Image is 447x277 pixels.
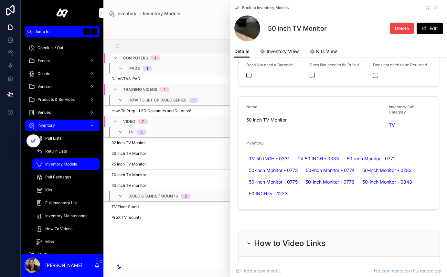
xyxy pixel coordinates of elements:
a: Venues [25,107,100,118]
span: ProX TV mounts [112,215,141,220]
a: Clients [25,68,100,80]
div: 1 [164,87,165,92]
span: DJ ACTV8 IPAD [112,76,140,81]
span: Does not need to be Returned [373,62,427,67]
span: Training Videos [123,87,157,92]
a: Inventory Models [32,158,100,170]
a: How To Videos [32,223,100,235]
a: Vendors [25,81,100,92]
h1: 50 inch TV Monitor [268,24,327,33]
span: Check In / Out [37,45,63,50]
a: Events [25,55,100,67]
span: 42 inch TV monitor [112,183,146,188]
span: Clients [37,71,50,76]
a: Details [234,46,250,58]
span: 50-inch Monitor - 0782 [362,167,412,174]
a: 50-inch Monitor - 0843 [360,177,415,186]
a: ⚙️ Inventory View [260,46,299,59]
a: Check In / Out [25,42,100,54]
span: My Tasks [37,252,55,257]
span: Inventory Sub Category [389,104,414,114]
a: TV 50 INCH - 0331 [246,154,292,163]
span: 50 inch TV Monitor [112,151,146,156]
span: Pull Lists [45,136,61,141]
a: TV Floor Stand [112,204,439,209]
span: 75 inch TV Monitor [112,162,146,167]
span: Pull Packages [45,175,71,180]
a: ⚙️ Kits View [309,46,337,59]
span: Kits [45,187,52,193]
span: Venues [37,110,51,115]
a: DJ ACTV8 IPAD [112,76,439,81]
a: Inventory Maintenance [32,210,100,222]
a: Full Inventory List [32,197,100,209]
div: 1 [146,66,148,71]
span: ⚙️ Inventory View [260,48,299,55]
span: 70 inch TV Monitor [112,172,146,177]
span: Inventory Models [45,162,77,167]
span: Inventory Maintenance [45,213,88,218]
span: 32 inch TV Monitor [112,140,146,145]
button: Edit [417,23,443,34]
span: TV [128,130,134,135]
a: TV 50 INCH - 0333 [295,154,342,163]
span: How To Videos [45,226,72,231]
span: No comments on this record yet [374,268,442,274]
span: IPads [128,66,140,71]
span: 50-inch Monitor - 0772 [347,155,396,162]
a: 50-inch Monitor - 0772 [344,154,399,163]
a: 50-inch Monitor - 0776 [303,177,357,186]
a: My Tasks [25,249,100,261]
span: Misc [45,239,54,244]
a: 50 INCH tv - 1223 [246,189,290,198]
span: TV 50 INCH - 0333 [297,155,339,162]
a: 42 inch TV monitor [112,183,439,188]
span: Video Stands / Mounts [128,194,178,199]
span: 50-inch Monitor - 0773 [249,167,298,174]
span: Delete [395,25,409,32]
a: Pull Packages [32,171,100,183]
span: Events [37,58,50,63]
div: scrollable content [21,37,103,254]
a: 75 inch TV Monitor [112,162,439,167]
a: Kits [32,184,100,196]
a: 50-inch Monitor - 0773 [246,166,301,175]
span: Back to Inventory Models [242,5,289,10]
span: TV 50 INCH - 0331 [249,155,290,162]
a: 50-inch Monitor - 0782 [360,166,414,175]
a: Inventory [25,120,100,131]
span: Inventory [116,10,136,17]
a: 70 inch TV Monitor [112,172,439,177]
a: TV [389,122,395,128]
h2: How to Video Links [254,238,325,249]
a: Inventory Models [143,10,180,17]
span: Computers [123,56,148,61]
a: Back to Inventory Models [234,5,289,10]
p: [PERSON_NAME] [45,262,82,269]
a: 50-inch Monitor - 0774 [303,166,357,175]
div: 7 [142,119,144,124]
div: 1 [193,98,195,103]
span: Does Not need to be Pulled [310,62,359,67]
span: K [91,29,96,34]
span: Details [234,48,250,55]
span: 50-inch Monitor - 0774 [306,167,355,174]
a: 50 inch TV Monitor [112,151,439,156]
a: Products & Services [25,94,100,105]
a: How To Prep - LED Costumes and DJ Actv8 [112,108,439,113]
span: 50-inch Monitor - 0775 [249,179,298,185]
span: Inventory [37,123,55,128]
span: Video [123,119,135,124]
div: 5 [140,130,143,135]
span: 50-inch Monitor - 0843 [362,179,412,185]
a: ProX TV mounts [112,215,439,220]
span: Full Inventory List [45,200,78,206]
a: Return Lists [32,145,100,157]
span: Vendors [37,84,52,89]
a: Pull Lists [32,133,100,144]
button: Delete [390,23,414,34]
span: Inventory [246,141,264,145]
img: App logo [56,8,68,18]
